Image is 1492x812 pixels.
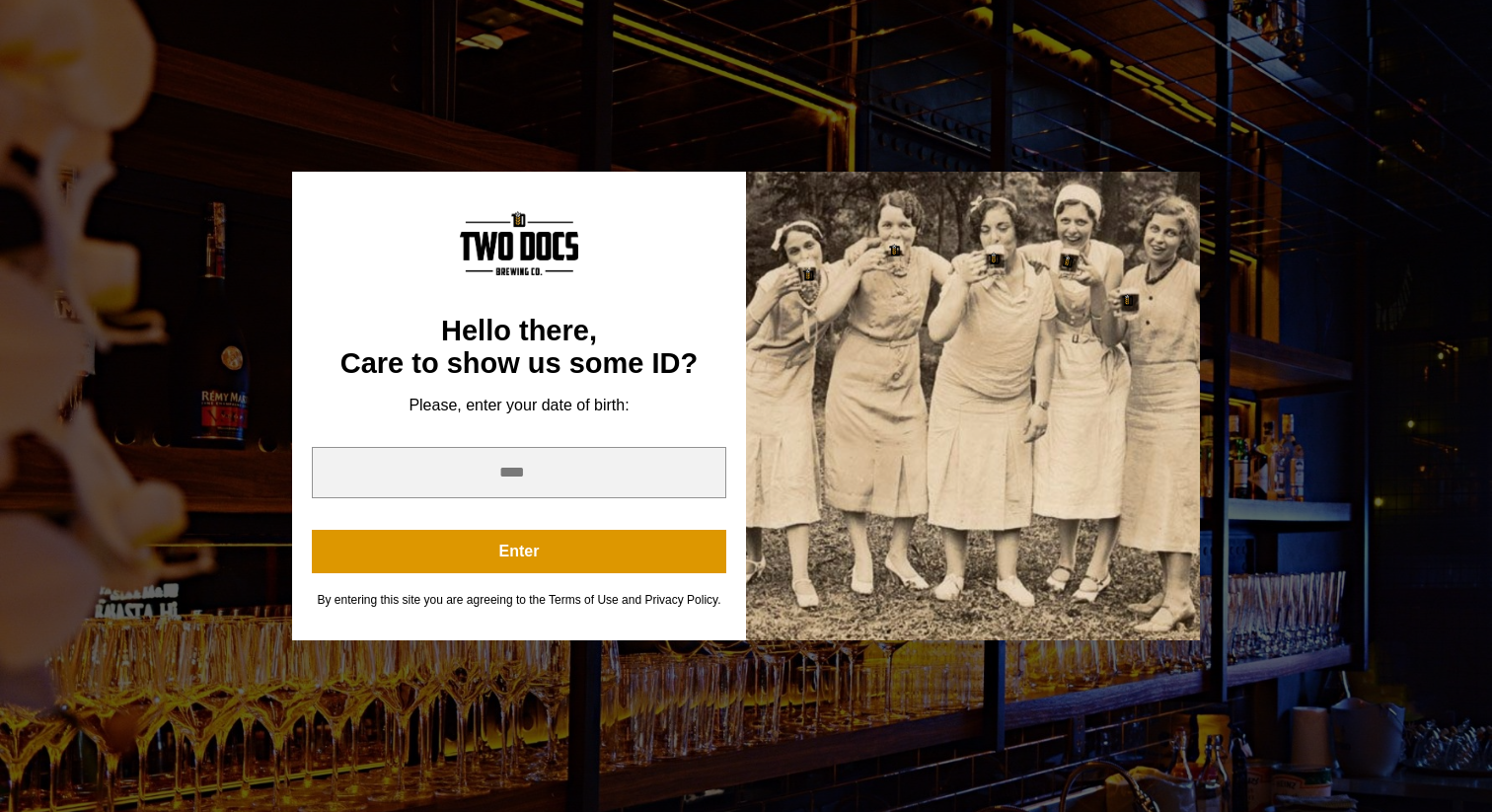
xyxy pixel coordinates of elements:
button: Enter [312,530,726,573]
input: year [312,447,726,498]
div: Please, enter your date of birth: [312,396,726,415]
div: By entering this site you are agreeing to the Terms of Use and Privacy Policy. [312,593,726,608]
div: Hello there, Care to show us some ID? [312,315,726,381]
img: Content Logo [460,211,578,275]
